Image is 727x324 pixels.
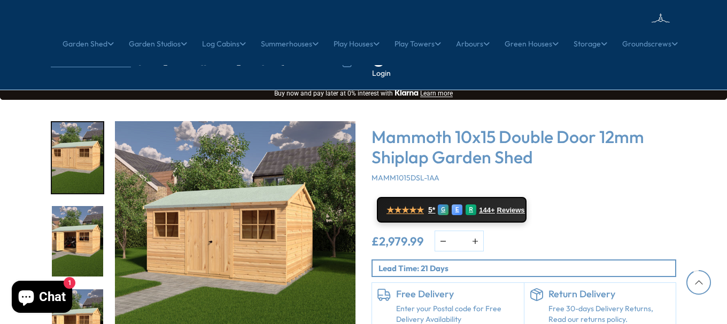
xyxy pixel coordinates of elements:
[452,204,462,215] div: E
[9,281,75,315] inbox-online-store-chat: Shopify online store chat
[378,263,675,274] p: Lead Time: 21 Days
[372,235,424,247] ins: £2,979.99
[386,205,424,215] span: ★★★★★
[479,206,494,215] span: 144+
[456,30,490,57] a: Arbours
[548,288,671,300] h6: Return Delivery
[261,30,319,57] a: Summerhouses
[601,11,676,45] img: logo
[372,127,676,168] h3: Mammoth 10x15 Double Door 12mm Shiplap Garden Shed
[505,30,559,57] a: Green Houses
[574,30,607,57] a: Storage
[466,204,476,215] div: R
[438,204,448,215] div: G
[131,58,265,66] a: [EMAIL_ADDRESS][DOMAIN_NAME]
[497,206,525,215] span: Reviews
[52,122,103,193] img: MAMMOTH10X15_GARDEN_RH_200x200.jpg
[395,30,441,57] a: Play Towers
[129,30,187,57] a: Garden Studios
[277,58,331,66] a: 01406307230
[63,30,114,57] a: Garden Shed
[372,173,439,183] span: MAMM1015DSL-1AA
[51,205,104,278] div: 2 / 41
[334,30,380,57] a: Play Houses
[622,30,678,57] a: Groundscrews
[202,30,246,57] a: Log Cabins
[52,206,103,277] img: MAMMOTH10X15_GARDEN_RH-LIFE_200x200.jpg
[377,197,527,223] a: ★★★★★ 5* G E R 144+ Reviews
[372,68,391,79] a: Login
[396,288,519,300] h6: Free Delivery
[51,121,104,194] div: 1 / 41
